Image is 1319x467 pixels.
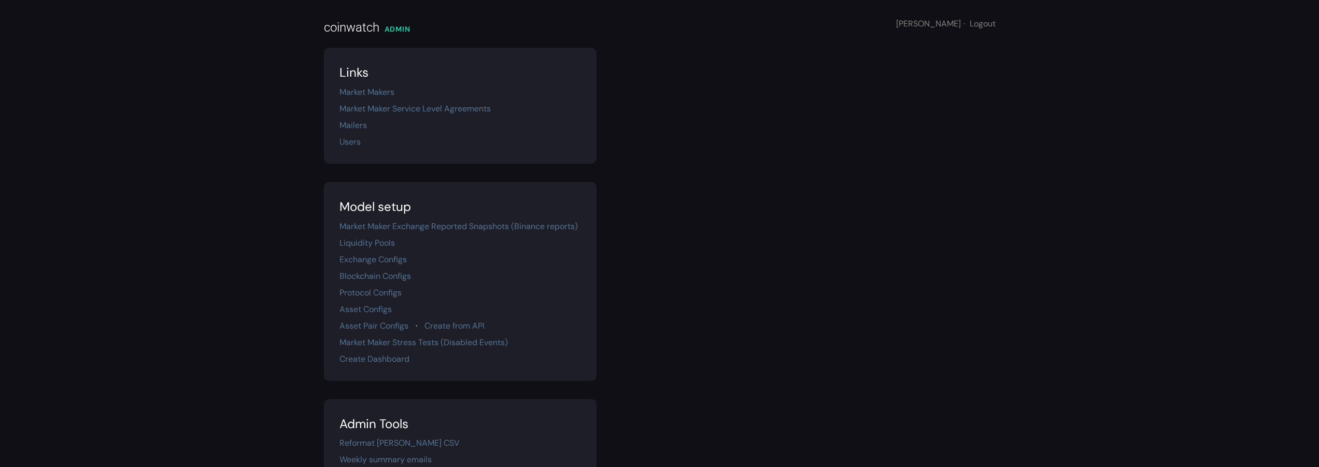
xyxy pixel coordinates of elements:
a: Reformat [PERSON_NAME] CSV [339,437,460,448]
div: Links [339,63,581,82]
a: Asset Configs [339,304,392,315]
a: Create Dashboard [339,353,409,364]
div: Model setup [339,197,581,216]
div: [PERSON_NAME] [896,18,996,30]
div: Admin Tools [339,415,581,433]
a: Logout [970,18,996,29]
a: Exchange Configs [339,254,407,265]
a: Liquidity Pools [339,237,395,248]
a: Asset Pair Configs [339,320,408,331]
span: · [963,18,965,29]
a: Protocol Configs [339,287,402,298]
a: Market Maker Exchange Reported Snapshots (Binance reports) [339,221,578,232]
a: Market Maker Stress Tests (Disabled Events) [339,337,508,348]
a: Create from API [424,320,485,331]
div: ADMIN [385,24,410,35]
a: Market Maker Service Level Agreements [339,103,491,114]
a: Weekly summary emails [339,454,432,465]
a: Blockchain Configs [339,271,411,281]
a: Mailers [339,120,367,131]
a: Users [339,136,361,147]
div: coinwatch [324,18,379,37]
span: · [416,320,417,331]
a: Market Makers [339,87,394,97]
